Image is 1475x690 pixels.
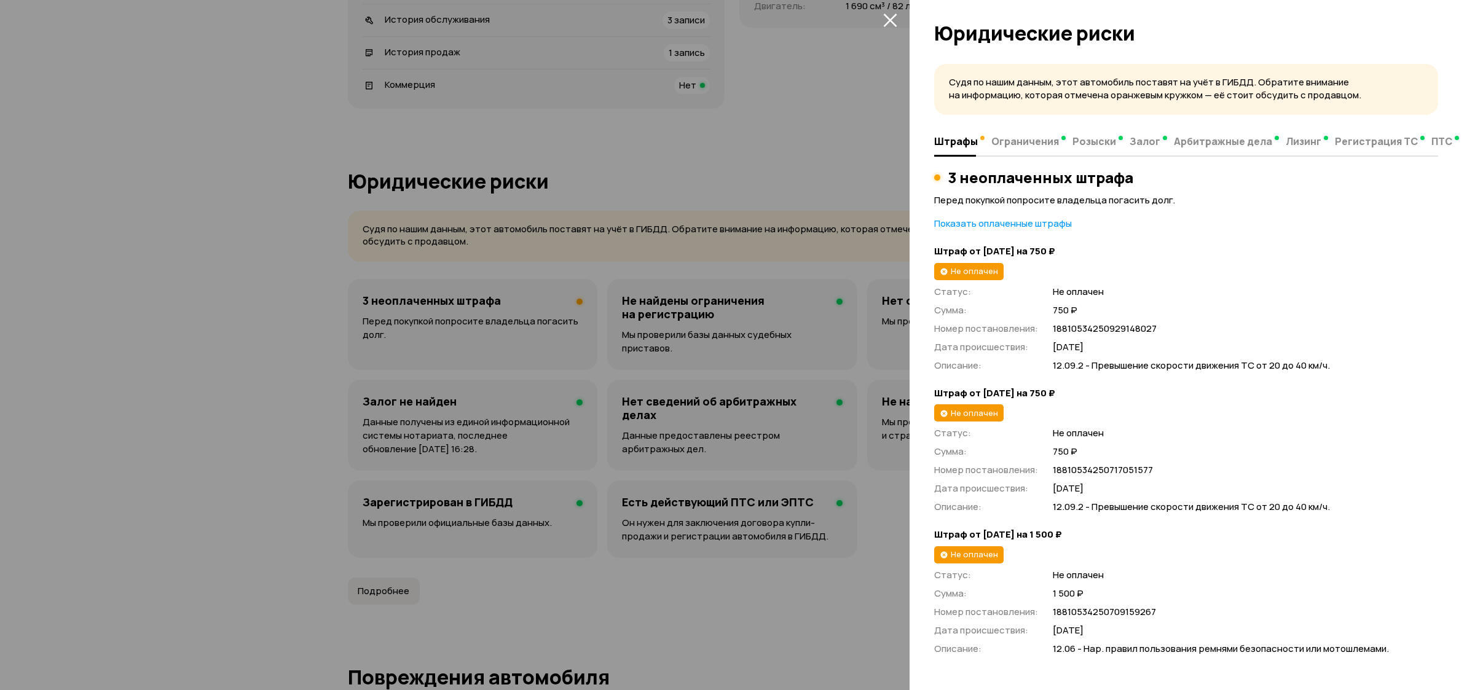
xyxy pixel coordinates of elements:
h3: 3 неоплаченных штрафа [948,169,1133,186]
span: 18810534250717051577 [1053,464,1438,477]
p: Сумма : [934,445,1038,458]
p: Описание : [934,642,1038,656]
span: 12.06 - Нар. правил пользования ремнями безопасности или мотошлемами. [1053,643,1438,656]
p: Описание : [934,500,1038,514]
span: Не оплачен [1053,286,1438,299]
span: Ограничения [991,135,1059,147]
span: 1 500 ₽ [1053,587,1438,600]
strong: Штраф от [DATE] на 1 500 ₽ [934,528,1438,541]
p: Перед покупкой попросите владельца погасить долг. [934,194,1438,207]
span: 12.09.2 - Превышение скорости движения ТС от 20 до 40 км/ч. [1053,359,1438,372]
span: Не оплачен [951,407,998,418]
span: Судя по нашим данным, этот автомобиль поставят на учёт в ГИБДД. Обратите внимание на информацию, ... [949,76,1361,101]
span: 750 ₽ [1053,445,1438,458]
p: Дата происшествия : [934,624,1038,637]
span: Регистрация ТС [1335,135,1418,147]
p: Описание : [934,359,1038,372]
p: Сумма : [934,304,1038,317]
strong: Штраф от [DATE] на 750 ₽ [934,387,1438,400]
span: Розыски [1072,135,1116,147]
p: Дата происшествия : [934,482,1038,495]
span: Залог [1130,135,1160,147]
span: 750 ₽ [1053,304,1438,317]
p: Показать оплаченные штрафы [934,217,1438,230]
p: Дата происшествия : [934,340,1038,354]
p: Сумма : [934,587,1038,600]
span: Не оплачен [951,265,998,276]
p: Статус : [934,568,1038,582]
span: Не оплачен [1053,427,1438,440]
span: Не оплачен [951,549,998,560]
p: Статус : [934,285,1038,299]
p: Номер постановления : [934,605,1038,619]
span: 18810534250709159267 [1053,606,1438,619]
p: Номер постановления : [934,322,1038,335]
span: 18810534250929148027 [1053,323,1438,335]
span: [DATE] [1053,624,1438,637]
span: Штрафы [934,135,978,147]
span: ПТС [1431,135,1452,147]
span: [DATE] [1053,341,1438,354]
p: Номер постановления : [934,463,1038,477]
span: Арбитражные дела [1174,135,1272,147]
strong: Штраф от [DATE] на 750 ₽ [934,245,1438,258]
span: [DATE] [1053,482,1438,495]
button: закрыть [880,10,900,29]
span: Не оплачен [1053,569,1438,582]
p: Статус : [934,426,1038,440]
span: Лизинг [1286,135,1321,147]
span: 12.09.2 - Превышение скорости движения ТС от 20 до 40 км/ч. [1053,501,1438,514]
